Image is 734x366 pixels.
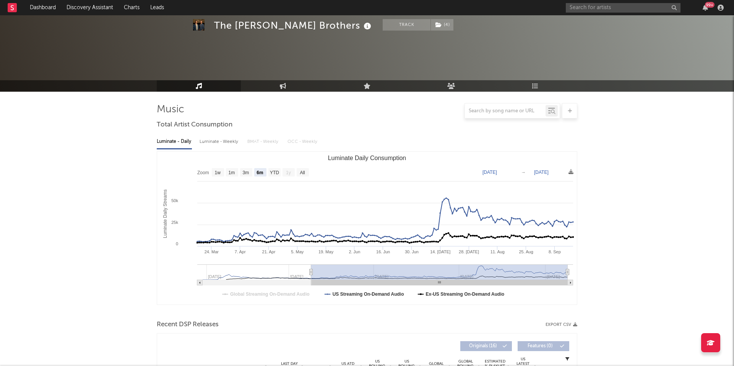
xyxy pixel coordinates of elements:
input: Search by song name or URL [465,108,546,114]
div: Luminate - Daily [157,135,192,148]
text: 16. Jun [376,249,390,254]
text: Zoom [197,170,209,175]
button: Features(0) [518,341,569,351]
text: 14. [DATE] [430,249,450,254]
text: 3m [243,170,249,175]
button: Track [383,19,430,31]
span: ( 4 ) [430,19,454,31]
text: All [300,170,305,175]
button: Originals(16) [460,341,512,351]
span: Features ( 0 ) [523,344,558,348]
text: 0 [176,241,178,246]
text: 24. Mar [205,249,219,254]
text: 7. Apr [235,249,246,254]
span: Originals ( 16 ) [465,344,500,348]
button: 99+ [703,5,708,11]
text: 5. May [291,249,304,254]
text: 25k [171,220,178,225]
text: 30. Jun [405,249,419,254]
button: Export CSV [546,322,577,327]
span: Recent DSP Releases [157,320,219,329]
span: Total Artist Consumption [157,120,232,130]
text: 21. Apr [262,249,276,254]
text: YTD [270,170,279,175]
text: Global Streaming On-Demand Audio [230,292,310,297]
text: 50k [171,198,178,203]
text: [DATE] [482,170,497,175]
text: Luminate Daily Streams [162,189,168,238]
text: 11. Aug [490,249,505,254]
div: Luminate - Weekly [200,135,240,148]
text: 2. Jun [349,249,360,254]
text: Luminate Daily Consumption [328,155,406,161]
text: 1w [215,170,221,175]
button: (4) [431,19,453,31]
text: 8. Sep [549,249,561,254]
text: 19. May [318,249,334,254]
div: 99 + [705,2,715,8]
text: Ex-US Streaming On-Demand Audio [426,292,505,297]
text: US Streaming On-Demand Audio [333,292,404,297]
text: 1y [286,170,291,175]
text: 1m [229,170,235,175]
text: [DATE] [534,170,549,175]
svg: Luminate Daily Consumption [157,152,577,304]
text: → [521,170,526,175]
text: 6m [257,170,263,175]
text: 28. [DATE] [459,249,479,254]
text: 25. Aug [519,249,533,254]
div: The [PERSON_NAME] Brothers [214,19,373,32]
input: Search for artists [566,3,680,13]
